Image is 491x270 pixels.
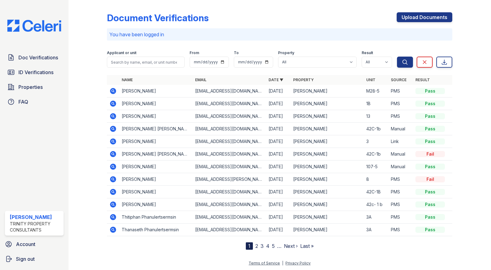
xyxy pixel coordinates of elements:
td: PMS [388,173,413,186]
label: Result [362,50,373,55]
td: 42C-1b [364,148,388,161]
a: 3 [261,243,264,249]
td: [PERSON_NAME] [119,161,193,173]
span: Doc Verifications [18,54,58,61]
td: 42C-1b [364,123,388,135]
a: Source [391,77,407,82]
td: [DATE] [266,85,291,97]
td: [EMAIL_ADDRESS][DOMAIN_NAME] [193,224,266,236]
td: [PERSON_NAME] [291,173,364,186]
a: Property [293,77,314,82]
div: Fail [415,151,445,157]
div: Pass [415,101,445,107]
div: 1 [246,242,253,250]
a: Email [195,77,206,82]
span: … [277,242,281,250]
td: PMS [388,211,413,224]
td: [PERSON_NAME] [291,123,364,135]
div: Pass [415,189,445,195]
td: 3 [364,135,388,148]
td: [DATE] [266,97,291,110]
td: 107-5 [364,161,388,173]
td: [DATE] [266,224,291,236]
a: Unit [366,77,375,82]
div: Pass [415,126,445,132]
td: PMS [388,224,413,236]
td: [DATE] [266,186,291,198]
a: Date ▼ [269,77,283,82]
td: [PERSON_NAME] [PERSON_NAME] Aktarli [119,123,193,135]
div: Pass [415,88,445,94]
td: [PERSON_NAME] [119,186,193,198]
div: Pass [415,201,445,208]
td: M28-5 [364,85,388,97]
td: Manual [388,148,413,161]
label: Applicant or unit [107,50,136,55]
td: [EMAIL_ADDRESS][DOMAIN_NAME] [193,85,266,97]
td: [EMAIL_ADDRESS][DOMAIN_NAME] [193,198,266,211]
td: [DATE] [266,110,291,123]
div: Pass [415,227,445,233]
td: PMS [388,186,413,198]
td: PMS [388,110,413,123]
td: [DATE] [266,211,291,224]
a: 5 [272,243,275,249]
td: Thitiphan Phanulertsermsin [119,211,193,224]
td: 13 [364,110,388,123]
a: Doc Verifications [5,51,64,64]
td: [DATE] [266,161,291,173]
p: You have been logged in [109,31,450,38]
td: [EMAIL_ADDRESS][DOMAIN_NAME] [193,135,266,148]
div: Pass [415,138,445,145]
td: [PERSON_NAME] [291,186,364,198]
td: [PERSON_NAME] [291,198,364,211]
span: Sign out [16,255,35,263]
img: CE_Logo_Blue-a8612792a0a2168367f1c8372b55b34899dd931a85d93a1a3d3e32e68fde9ad4.png [2,20,66,32]
div: Trinity Property Consultants [10,221,61,233]
a: Privacy Policy [285,261,311,265]
td: [PERSON_NAME] [119,97,193,110]
td: Thanaseth Phanulertsermsin [119,224,193,236]
a: Terms of Service [249,261,280,265]
td: [PERSON_NAME] [291,224,364,236]
a: Name [122,77,133,82]
td: [PERSON_NAME] [291,135,364,148]
span: Account [16,240,35,248]
td: 3A [364,211,388,224]
span: FAQ [18,98,28,105]
td: [EMAIL_ADDRESS][PERSON_NAME][DOMAIN_NAME] [193,173,266,186]
td: [DATE] [266,198,291,211]
td: [PERSON_NAME] [119,198,193,211]
td: 42c- 1 b [364,198,388,211]
a: Account [2,238,66,250]
a: Last » [300,243,314,249]
td: [PERSON_NAME] [119,173,193,186]
td: [PERSON_NAME] [291,85,364,97]
td: [EMAIL_ADDRESS][DOMAIN_NAME] [193,110,266,123]
div: Pass [415,164,445,170]
td: [EMAIL_ADDRESS][DOMAIN_NAME] [193,186,266,198]
td: PMS [388,198,413,211]
div: Document Verifications [107,12,209,23]
div: Pass [415,214,445,220]
td: [EMAIL_ADDRESS][DOMAIN_NAME] [193,97,266,110]
input: Search by name, email, or unit number [107,57,185,68]
td: Manual [388,161,413,173]
a: Sign out [2,253,66,265]
td: [DATE] [266,135,291,148]
span: ID Verifications [18,69,53,76]
td: [PERSON_NAME] [PERSON_NAME] Aktarli [119,148,193,161]
td: [PERSON_NAME] [291,110,364,123]
td: [PERSON_NAME] [291,161,364,173]
label: From [190,50,199,55]
div: Fail [415,176,445,182]
a: Result [415,77,430,82]
a: 2 [255,243,258,249]
td: 42C-1B [364,186,388,198]
td: Manual [388,123,413,135]
a: Upload Documents [397,12,452,22]
td: [EMAIL_ADDRESS][DOMAIN_NAME] [193,148,266,161]
a: 4 [266,243,269,249]
td: PMS [388,97,413,110]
